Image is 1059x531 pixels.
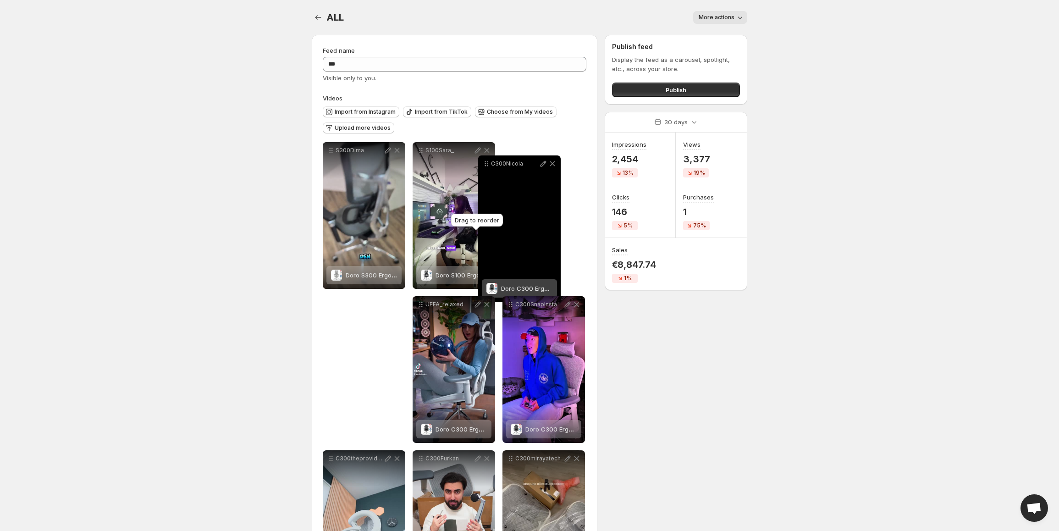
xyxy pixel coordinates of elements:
[525,426,631,433] span: Doro C300 Ergonomischer Bürostuhl
[478,155,561,302] div: C300NicolaDoro C300 Ergonomischer BürostuhlDoro C300 Ergonomischer Bürostuhl
[335,108,396,116] span: Import from Instagram
[436,271,539,279] span: Doro S100 Ergonomischer Bürostuhl
[612,83,740,97] button: Publish
[693,222,706,229] span: 75%
[694,169,705,177] span: 19%
[612,140,646,149] h3: Impressions
[323,122,394,133] button: Upload more videos
[425,455,473,462] p: C300Furkan
[486,283,497,294] img: Doro C300 Ergonomischer Bürostuhl
[436,426,541,433] span: Doro C300 Ergonomischer Bürostuhl
[624,275,632,282] span: 1%
[323,94,342,102] span: Videos
[421,424,432,435] img: Doro C300 Ergonomischer Bürostuhl
[612,55,740,73] p: Display the feed as a carousel, spotlight, etc., across your store.
[623,169,634,177] span: 13%
[623,222,633,229] span: 5%
[699,14,734,21] span: More actions
[475,106,557,117] button: Choose from My videos
[515,301,563,308] p: C300SnapInsta
[403,106,471,117] button: Import from TikTok
[501,285,607,292] span: Doro C300 Ergonomischer Bürostuhl
[612,193,629,202] h3: Clicks
[612,154,646,165] p: 2,454
[415,108,468,116] span: Import from TikTok
[683,193,714,202] h3: Purchases
[336,147,383,154] p: S300Dima
[487,108,553,116] span: Choose from My videos
[502,296,585,443] div: C300SnapInstaDoro C300 Ergonomischer BürostuhlDoro C300 Ergonomischer Bürostuhl
[491,160,539,167] p: C300Nicola
[425,301,473,308] p: UEFA_relaxed
[693,11,747,24] button: More actions
[323,74,376,82] span: Visible only to you.
[413,142,495,289] div: S100Sara_Doro S100 Ergonomischer BürostuhlDoro S100 Ergonomischer Bürostuhl
[515,455,563,462] p: C300mirayatech
[331,270,342,281] img: Doro S300 Ergonomischer Bürostuhl
[335,124,391,132] span: Upload more videos
[612,206,638,217] p: 146
[683,154,710,165] p: 3,377
[312,11,325,24] button: Settings
[1020,494,1048,522] a: Open chat
[323,142,405,289] div: S300DimaDoro S300 Ergonomischer BürostuhlDoro S300 Ergonomischer Bürostuhl
[612,42,740,51] h2: Publish feed
[346,271,451,279] span: Doro S300 Ergonomischer Bürostuhl
[413,296,495,443] div: UEFA_relaxedDoro C300 Ergonomischer BürostuhlDoro C300 Ergonomischer Bürostuhl
[683,140,700,149] h3: Views
[683,206,714,217] p: 1
[326,12,343,23] span: ALL
[336,455,383,462] p: C300theprovideo
[323,47,355,54] span: Feed name
[323,106,399,117] button: Import from Instagram
[421,270,432,281] img: Doro S100 Ergonomischer Bürostuhl
[612,245,628,254] h3: Sales
[664,117,688,127] p: 30 days
[666,85,686,94] span: Publish
[612,259,656,270] p: €8,847.74
[511,424,522,435] img: Doro C300 Ergonomischer Bürostuhl
[425,147,473,154] p: S100Sara_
